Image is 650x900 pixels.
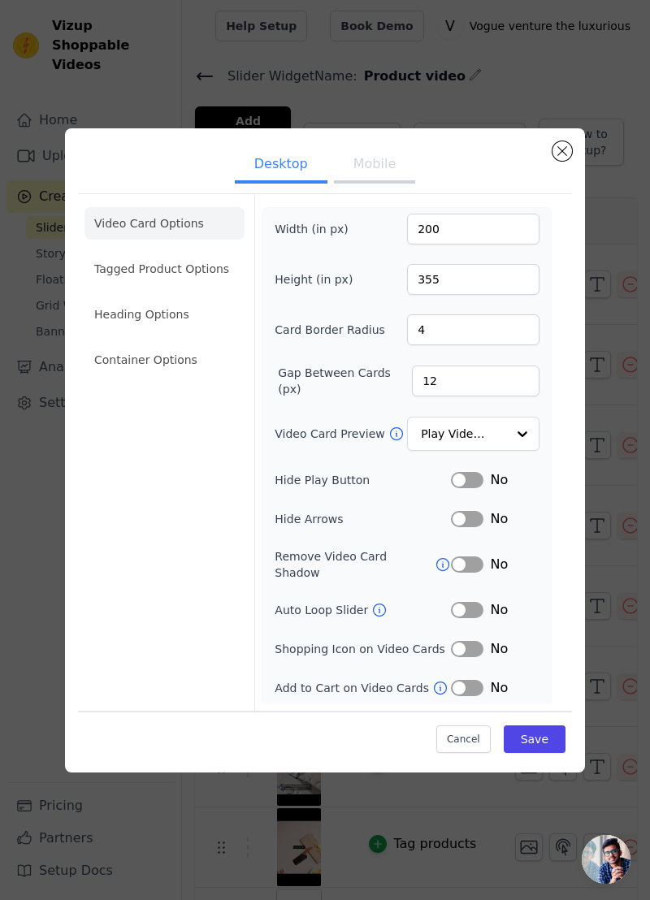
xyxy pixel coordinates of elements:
label: Remove Video Card Shadow [275,548,435,581]
li: Container Options [84,344,245,376]
span: No [490,600,508,620]
span: No [490,509,508,529]
label: Height (in px) [275,271,363,288]
button: Close modal [552,141,572,161]
span: No [490,470,508,490]
label: Add to Cart on Video Cards [275,680,432,696]
button: Cancel [436,725,491,753]
li: Video Card Options [84,207,245,240]
span: No [490,639,508,659]
label: Hide Play Button [275,472,451,488]
li: Tagged Product Options [84,253,245,285]
li: Heading Options [84,298,245,331]
button: Save [504,725,565,753]
label: Width (in px) [275,221,363,237]
label: Shopping Icon on Video Cards [275,641,451,657]
span: No [490,678,508,698]
label: Video Card Preview [275,426,388,442]
label: Card Border Radius [275,322,385,338]
button: Desktop [235,148,327,184]
label: Hide Arrows [275,511,451,527]
label: Gap Between Cards (px) [278,365,412,397]
a: Open chat [582,835,630,884]
label: Auto Loop Slider [275,602,371,618]
button: Mobile [334,148,415,184]
span: No [490,555,508,574]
